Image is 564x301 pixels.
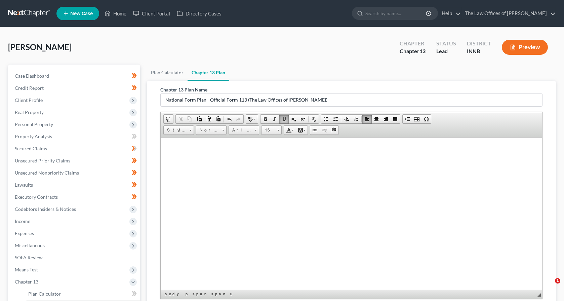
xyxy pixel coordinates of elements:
[147,65,188,81] a: Plan Calculator
[70,11,93,16] span: New Case
[28,291,61,297] span: Plan Calculator
[541,278,557,294] iframe: Intercom live chat
[15,85,44,91] span: Credit Report
[467,47,491,55] div: INNB
[15,194,58,200] span: Executory Contracts
[279,115,289,123] a: Underline
[296,126,308,135] a: Background Color
[15,134,52,139] span: Property Analysis
[9,191,140,203] a: Executory Contracts
[9,70,140,82] a: Case Dashboard
[342,115,351,123] a: Decrease Indent
[9,82,140,94] a: Credit Report
[502,40,548,55] button: Preview
[15,279,38,285] span: Chapter 13
[8,42,72,52] span: [PERSON_NAME]
[210,291,228,297] a: span element
[9,155,140,167] a: Unsecured Priority Claims
[15,218,30,224] span: Income
[229,126,252,135] span: Arial
[309,115,319,123] a: Remove Format
[130,7,173,20] a: Client Portal
[372,115,381,123] a: Center
[164,115,173,123] a: Document Properties
[289,115,298,123] a: Subscript
[381,115,391,123] a: Align Right
[403,115,412,123] a: Insert Page Break for Printing
[270,115,279,123] a: Italic
[225,115,234,123] a: Undo
[15,109,44,115] span: Real Property
[15,146,47,151] span: Secured Claims
[23,288,140,300] a: Plan Calculator
[555,278,560,284] span: 1
[163,291,184,297] a: body element
[188,65,229,81] a: Chapter 13 Plan
[229,125,259,135] a: Arial
[365,7,427,20] input: Search by name...
[438,7,461,20] a: Help
[331,115,340,123] a: Insert/Remove Bulleted List
[261,125,282,135] a: 16
[362,115,372,123] a: Align Left
[204,115,213,123] a: Paste as plain text
[298,115,308,123] a: Superscript
[329,126,338,135] a: Anchor
[461,7,556,20] a: The Law Offices of [PERSON_NAME]
[320,126,329,135] a: Unlink
[101,7,130,20] a: Home
[196,126,220,135] span: Normal
[310,126,320,135] a: Link
[15,267,38,272] span: Means Test
[351,115,361,123] a: Increase Indent
[9,130,140,143] a: Property Analysis
[537,293,541,297] span: Resize
[15,230,34,236] span: Expenses
[284,126,296,135] a: Text Color
[15,158,70,163] span: Unsecured Priority Claims
[15,73,49,79] span: Case Dashboard
[195,115,204,123] a: Paste
[436,47,456,55] div: Lead
[15,206,76,212] span: Codebtors Insiders & Notices
[191,291,209,297] a: span element
[15,170,79,176] span: Unsecured Nonpriority Claims
[9,143,140,155] a: Secured Claims
[15,182,33,188] span: Lawsuits
[161,93,542,106] input: Enter name...
[163,125,194,135] a: Styles
[164,126,187,135] span: Styles
[321,115,331,123] a: Insert/Remove Numbered List
[196,125,227,135] a: Normal
[391,115,400,123] a: Justify
[9,179,140,191] a: Lawsuits
[185,115,195,123] a: Copy
[184,291,191,297] a: p element
[9,167,140,179] a: Unsecured Nonpriority Claims
[160,86,207,93] label: Chapter 13 Plan Name
[412,115,421,123] a: Table
[400,40,426,47] div: Chapter
[400,47,426,55] div: Chapter
[15,255,43,260] span: SOFA Review
[173,7,225,20] a: Directory Cases
[246,115,258,123] a: Spell Checker
[176,115,185,123] a: Cut
[229,291,233,297] a: u element
[213,115,223,123] a: Paste from Word
[419,48,426,54] span: 13
[234,115,243,123] a: Redo
[15,121,53,127] span: Personal Property
[421,115,431,123] a: Insert Special Character
[15,97,43,103] span: Client Profile
[9,252,140,264] a: SOFA Review
[436,40,456,47] div: Status
[15,242,45,248] span: Miscellaneous
[260,115,270,123] a: Bold
[161,138,542,289] iframe: Rich Text Editor, document-ckeditor
[467,40,491,47] div: District
[261,126,275,135] span: 16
